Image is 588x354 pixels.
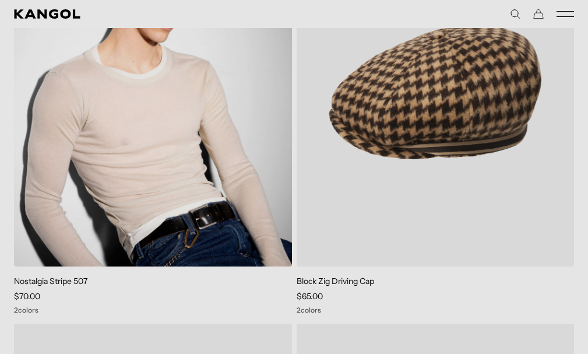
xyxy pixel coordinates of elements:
[297,291,323,302] span: $65.00
[297,306,575,314] div: 2 colors
[14,291,40,302] span: $70.00
[14,276,87,286] a: Nostalgia Stripe 507
[297,276,375,286] a: Block Zig Driving Cap
[14,306,292,314] div: 2 colors
[533,9,544,19] button: Cart
[557,9,574,19] button: Mobile Menu
[510,9,520,19] summary: Search here
[14,9,294,19] a: Kangol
